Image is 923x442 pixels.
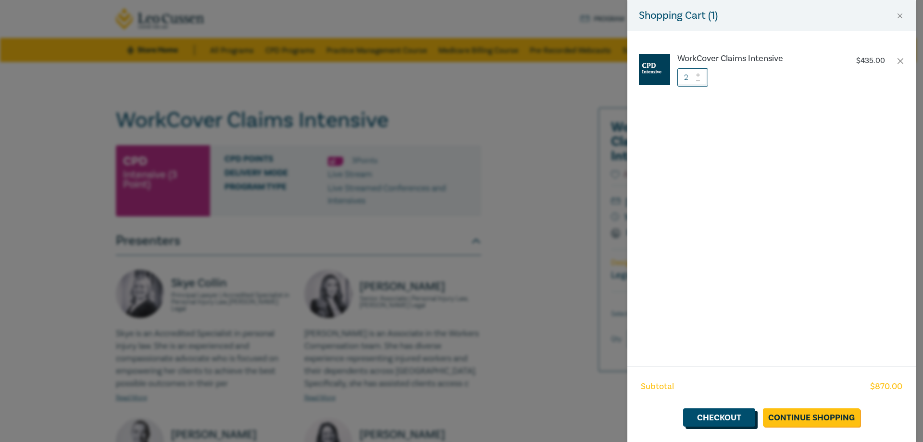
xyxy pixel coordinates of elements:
button: Close [896,12,904,20]
p: $ 435.00 [856,56,885,65]
span: $ 870.00 [870,380,902,393]
a: WorkCover Claims Intensive [677,54,837,63]
a: Continue Shopping [763,408,860,427]
input: 1 [677,68,708,87]
img: CPD%20Intensive.jpg [639,54,670,85]
h5: Shopping Cart ( 1 ) [639,8,718,24]
span: Subtotal [641,380,674,393]
a: Checkout [683,408,755,427]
